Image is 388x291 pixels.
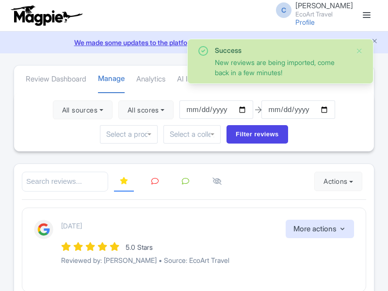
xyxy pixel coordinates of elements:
[98,65,125,93] a: Manage
[34,220,53,239] img: Google Logo
[356,45,363,57] button: Close
[215,57,348,78] div: New reviews are being imported, come back in a few minutes!
[22,172,108,192] input: Search reviews...
[270,2,353,17] a: C [PERSON_NAME] EcoArt Travel
[26,66,86,93] a: Review Dashboard
[371,36,378,48] button: Close announcement
[61,221,82,231] p: [DATE]
[276,2,291,18] span: C
[295,18,315,26] a: Profile
[53,100,113,120] button: All sources
[226,125,288,144] input: Filter reviews
[106,130,151,139] input: Select a product
[126,243,153,251] span: 5.0 Stars
[61,255,354,265] p: Reviewed by: [PERSON_NAME] • Source: EcoArt Travel
[215,45,348,55] div: Success
[9,5,84,26] img: logo-ab69f6fb50320c5b225c76a69d11143b.png
[6,37,382,48] a: We made some updates to the platform. Read more about the new layout
[295,11,353,17] small: EcoArt Travel
[177,66,210,93] a: AI Insights
[136,66,165,93] a: Analytics
[286,220,354,239] button: More actions
[118,100,174,120] button: All scores
[170,130,214,139] input: Select a collection
[295,1,353,10] span: [PERSON_NAME]
[314,172,362,191] button: Actions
